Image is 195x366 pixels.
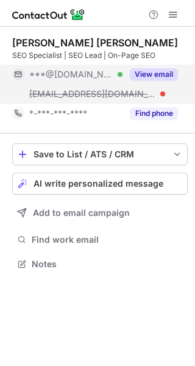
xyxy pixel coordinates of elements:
[32,234,183,245] span: Find work email
[130,68,178,81] button: Reveal Button
[34,149,166,159] div: Save to List / ATS / CRM
[34,179,163,188] span: AI write personalized message
[32,259,183,270] span: Notes
[12,143,188,165] button: save-profile-one-click
[12,37,178,49] div: [PERSON_NAME] [PERSON_NAME]
[29,88,156,99] span: [EMAIL_ADDRESS][DOMAIN_NAME]
[130,107,178,120] button: Reveal Button
[29,69,113,80] span: ***@[DOMAIN_NAME]
[12,231,188,248] button: Find work email
[12,202,188,224] button: Add to email campaign
[12,7,85,22] img: ContactOut v5.3.10
[12,50,188,61] div: SEO Specialist | SEO Lead | On-Page SEO
[12,173,188,195] button: AI write personalized message
[12,256,188,273] button: Notes
[33,208,130,218] span: Add to email campaign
